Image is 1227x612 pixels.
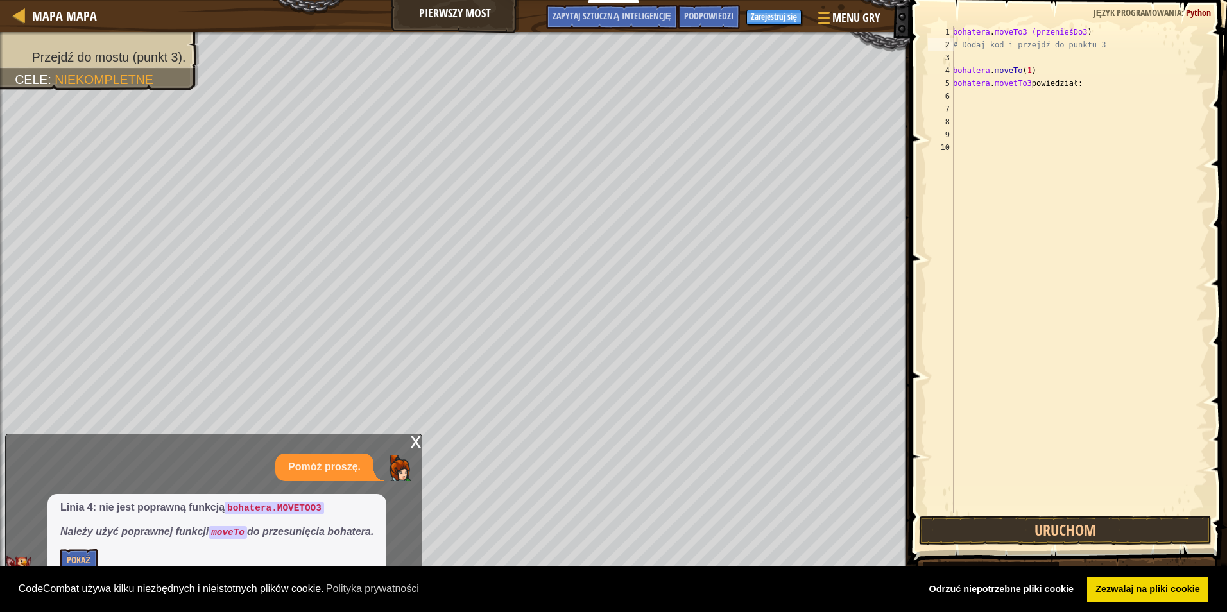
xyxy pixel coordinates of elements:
p: Pomóż proszę. [288,460,361,475]
a: Odrzuć pliki cookie [920,577,1083,602]
a: Mapa Mapa [26,7,97,24]
span: Mapa Mapa [32,7,97,24]
font: CodeCombat używa kilku niezbędnych i nieistotnych plików cookie. [19,583,324,594]
font: 2 [945,40,950,49]
span: Niekompletne [55,72,153,87]
button: Zapytaj sztuczną inteligencję [546,5,677,29]
a: Zezwalaj na pliki cookie [1087,577,1208,602]
span: Podpowiedzi [684,10,734,22]
font: 3 [945,53,950,62]
span: Menu gry [832,10,880,26]
span: : [1181,6,1186,19]
button: Uruchom [919,516,1212,545]
img: AI [6,556,31,579]
span: : [47,72,55,87]
font: 5 [945,79,950,88]
font: 4 [945,66,950,75]
font: 10 [941,143,950,152]
font: 7 [945,105,950,114]
span: Cele [15,72,47,87]
img: Player [386,455,412,481]
font: 8 [945,117,950,126]
font: 9 [945,130,950,139]
span: Język programowania [1094,6,1181,19]
code: moveTo [209,526,247,539]
a: Dowiedz się więcej o plikach cookie [324,579,421,599]
span: Przejdź do mostu (punkt 3). [32,50,186,64]
img: portrait.png [923,563,947,588]
span: Python [1186,6,1211,19]
font: 1 [945,28,950,37]
font: Linia 4: nie jest poprawną funkcją [60,502,225,513]
span: Zapytaj sztuczną inteligencję [553,10,671,22]
div: x [410,434,422,447]
button: Zarejestruj się [746,10,802,25]
button: Menu gry [808,5,888,35]
li: Move to the bridge (point 3). [15,48,185,66]
code: bohatera.MOVETOO3 [225,502,324,514]
button: Pokaż [60,549,98,573]
em: Należy użyć poprawnej funkcji do przesunięcia bohatera. [60,526,373,537]
font: 6 [945,92,950,101]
